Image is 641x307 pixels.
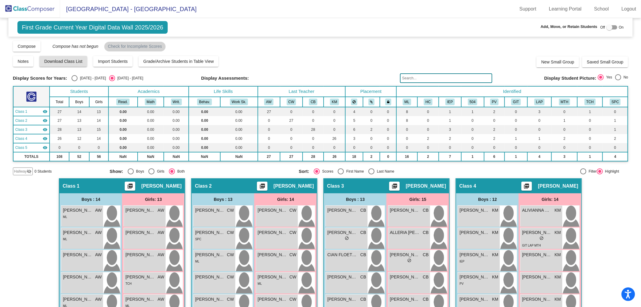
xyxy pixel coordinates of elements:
[320,169,333,174] div: Scores
[484,97,505,107] th: Parent Volunteer
[324,116,345,125] td: 0
[303,152,324,161] td: 28
[461,152,484,161] td: 1
[280,97,303,107] th: Colleen White
[110,168,294,174] mat-radio-group: Select an option
[345,116,363,125] td: 5
[380,134,396,143] td: 0
[324,107,345,116] td: 0
[380,143,396,152] td: 0
[43,145,47,150] mat-icon: visibility
[171,99,182,105] button: Writ.
[396,86,628,97] th: Identified
[13,134,50,143] td: Karen Margett - No Class Name
[13,125,50,134] td: Cassandra Backlund - No Class Name
[108,86,189,97] th: Academics
[621,75,628,80] div: No
[439,116,461,125] td: 1
[258,152,280,161] td: 27
[492,207,498,213] span: KM
[380,97,396,107] th: Keep with teacher
[264,99,273,105] button: AW
[391,183,398,192] mat-icon: picture_as_pdf
[309,99,317,105] button: CB
[527,143,551,152] td: 0
[138,116,164,125] td: 0.00
[445,99,455,105] button: IEP
[403,99,411,105] button: ML
[610,99,621,105] button: SPC
[17,21,168,34] span: First Grade Current Year Digital Data Wall 2025/2026
[617,4,641,14] a: Logout
[201,75,249,81] span: Display Assessments:
[345,97,363,107] th: Keep away students
[115,75,143,81] div: [DATE] - [DATE]
[18,59,29,64] span: Notes
[417,143,439,152] td: 0
[189,152,220,161] td: NaN
[582,57,628,67] button: Saved Small Group
[78,75,106,81] div: [DATE] - [DATE]
[619,25,624,30] span: On
[600,25,605,30] span: Off
[63,207,93,213] span: [PERSON_NAME]
[108,116,138,125] td: 0.00
[505,116,527,125] td: 0
[598,74,628,82] mat-radio-group: Select an option
[417,125,439,134] td: 0
[15,136,27,141] span: Class 4
[154,169,164,174] div: Girls
[324,143,345,152] td: 0
[127,183,134,192] mat-icon: picture_as_pdf
[189,143,220,152] td: 0.00
[69,97,89,107] th: Boys
[551,143,577,152] td: 0
[227,207,234,213] span: CW
[303,107,324,116] td: 0
[257,182,267,191] button: Print Students Details
[108,125,138,134] td: 0.00
[527,116,551,125] td: 0
[13,75,67,81] span: Display Scores for Years:
[505,143,527,152] td: 0
[374,169,394,174] div: Last Name
[18,44,36,49] span: Compose
[289,207,296,213] span: CW
[363,116,380,125] td: 0
[69,152,89,161] td: 52
[138,134,164,143] td: 0.00
[189,125,220,134] td: 0.00
[577,97,603,107] th: Teacher Kid
[363,107,380,116] td: 0
[143,59,214,64] span: Grade/Archive Students in Table View
[551,107,577,116] td: 0
[380,152,396,161] td: 0
[157,207,164,213] span: AW
[380,107,396,116] td: 0
[69,116,89,125] td: 13
[220,134,258,143] td: 0.00
[439,152,461,161] td: 7
[15,109,27,114] span: Class 1
[258,207,288,213] span: [PERSON_NAME]
[541,24,597,30] span: Add, Move, or Retain Students
[89,116,108,125] td: 14
[280,152,303,161] td: 27
[89,143,108,152] td: 0
[189,116,220,125] td: 0.00
[363,97,380,107] th: Keep with students
[363,143,380,152] td: 0
[195,207,225,213] span: [PERSON_NAME]
[603,134,628,143] td: 2
[559,99,570,105] button: MTH
[125,207,155,213] span: [PERSON_NAME]
[396,116,417,125] td: 8
[484,107,505,116] td: 2
[380,125,396,134] td: 0
[324,125,345,134] td: 0
[13,116,50,125] td: Colleen White - No Class Name
[536,57,579,67] button: New Small Group
[577,125,603,134] td: 0
[424,99,432,105] button: HC
[138,143,164,152] td: 0.00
